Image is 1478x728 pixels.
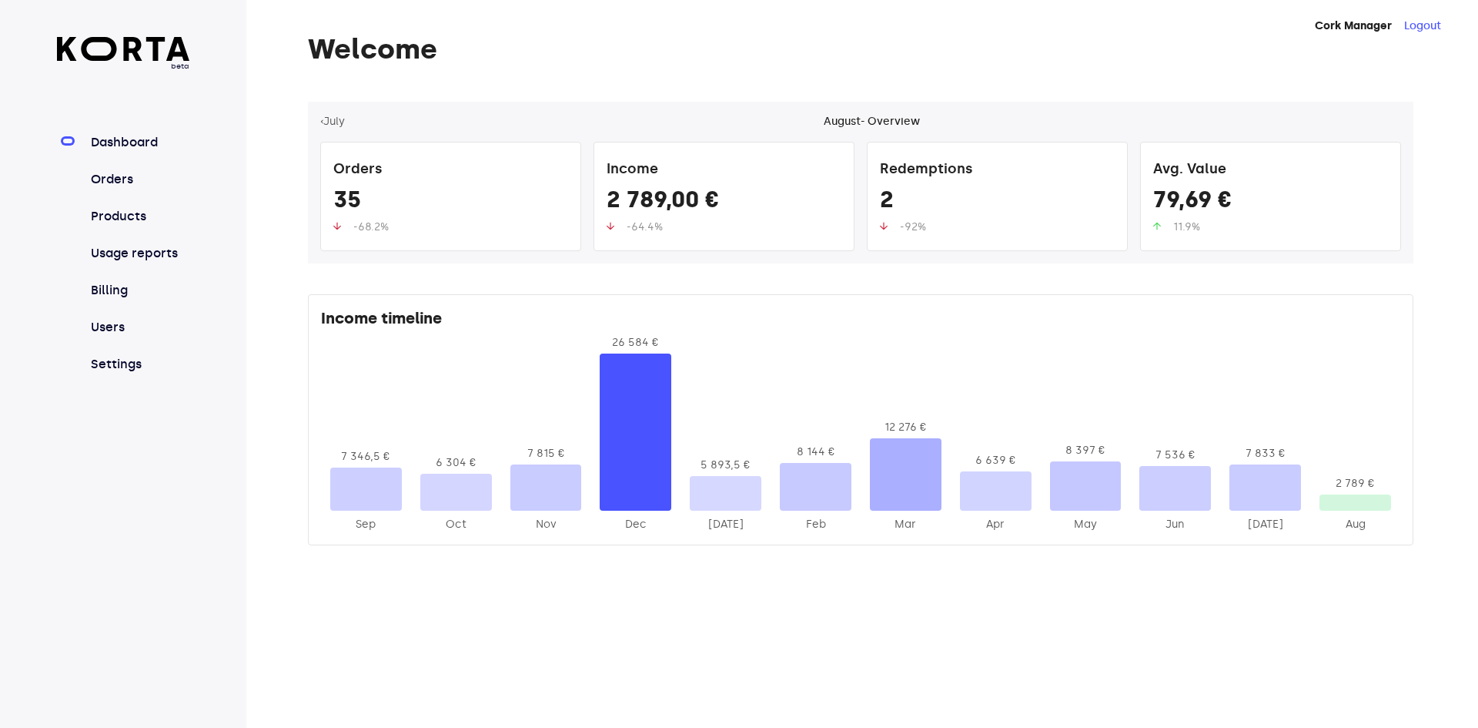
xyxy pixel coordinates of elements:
[690,517,761,532] div: 2025-Jan
[88,355,190,374] a: Settings
[333,222,341,230] img: up
[57,37,190,61] img: Korta
[1404,18,1441,34] button: Logout
[880,155,1115,186] div: Redemptions
[607,155,841,186] div: Income
[600,517,671,532] div: 2024-Dec
[308,34,1413,65] h1: Welcome
[1315,19,1392,32] strong: Cork Manager
[880,186,1115,220] div: 2
[1173,220,1200,233] span: 11.9%
[880,222,888,230] img: up
[600,335,671,351] div: 26 584 €
[57,37,190,72] a: beta
[900,220,926,233] span: -92%
[1229,446,1301,461] div: 7 833 €
[870,420,941,435] div: 12 276 €
[510,517,582,532] div: 2024-Nov
[870,517,941,532] div: 2025-Mar
[627,220,663,233] span: -64.4%
[88,281,190,300] a: Billing
[1319,517,1391,532] div: 2025-Aug
[420,517,492,532] div: 2024-Oct
[321,307,1400,335] div: Income timeline
[330,449,402,465] div: 7 346,5 €
[1139,517,1211,532] div: 2025-Jun
[333,186,568,220] div: 35
[824,114,920,129] div: August - Overview
[1153,155,1388,186] div: Avg. Value
[57,61,190,72] span: beta
[88,318,190,337] a: Users
[960,453,1032,468] div: 6 639 €
[780,445,851,460] div: 8 144 €
[1050,517,1122,532] div: 2025-May
[88,244,190,263] a: Usage reports
[333,155,568,186] div: Orders
[320,114,345,129] button: ‹July
[1319,476,1391,491] div: 2 789 €
[88,133,190,152] a: Dashboard
[1229,517,1301,532] div: 2025-Jul
[607,186,841,220] div: 2 789,00 €
[1139,448,1211,463] div: 7 536 €
[960,517,1032,532] div: 2025-Apr
[330,517,402,532] div: 2024-Sep
[607,222,614,230] img: up
[420,455,492,471] div: 6 304 €
[1050,443,1122,458] div: 8 397 €
[88,207,190,226] a: Products
[88,170,190,189] a: Orders
[780,517,851,532] div: 2025-Feb
[510,446,582,461] div: 7 815 €
[1153,222,1161,230] img: up
[690,458,761,473] div: 5 893,5 €
[1153,186,1388,220] div: 79,69 €
[353,220,389,233] span: -68.2%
